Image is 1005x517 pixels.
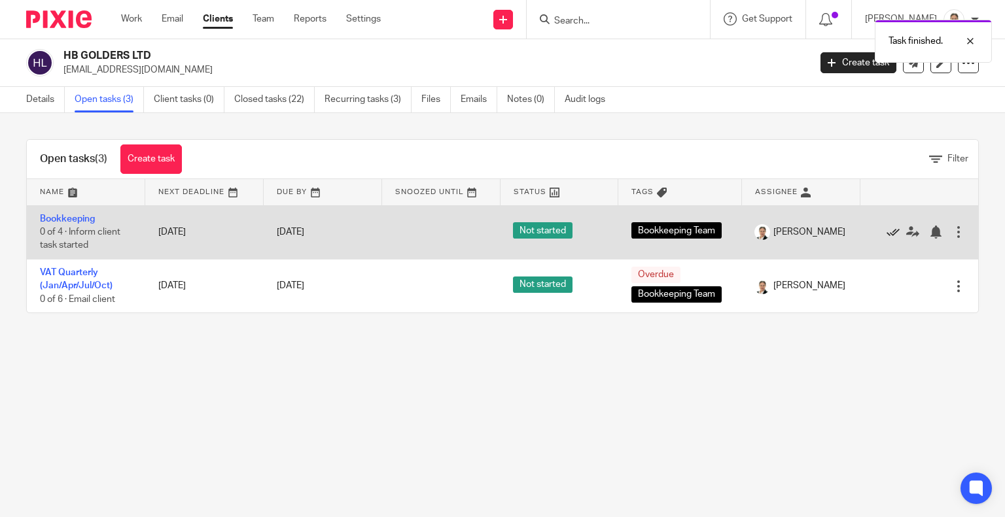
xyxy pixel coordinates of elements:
span: [PERSON_NAME] [773,225,845,239]
a: Clients [203,12,233,25]
td: [DATE] [145,259,264,312]
p: Task finished. [889,35,943,48]
a: Email [162,12,183,25]
span: (3) [95,154,107,164]
a: Mark as done [887,225,906,239]
span: Snoozed Until [395,188,464,195]
span: 0 of 4 · Inform client task started [40,227,120,250]
img: Pixie [26,10,92,28]
a: Emails [461,87,497,112]
span: Overdue [631,267,680,283]
a: Details [26,87,65,112]
a: VAT Quarterly (Jan/Apr/Jul/Oct) [40,268,113,290]
span: Not started [513,276,573,293]
span: Bookkeeping Team [631,286,722,303]
span: Bookkeeping Team [631,222,722,239]
span: [DATE] [277,282,304,291]
a: Client tasks (0) [154,87,224,112]
span: 0 of 6 · Email client [40,295,115,304]
span: Not started [513,222,573,239]
span: Tags [631,188,654,195]
h1: Open tasks [40,152,107,166]
a: Files [421,87,451,112]
img: Untitled%20(5%20%C3%97%205%20cm)%20(2).png [943,9,964,30]
a: Notes (0) [507,87,555,112]
a: Open tasks (3) [75,87,144,112]
a: Audit logs [565,87,615,112]
span: Filter [947,154,968,163]
span: Status [514,188,546,195]
a: Create task [820,52,896,73]
a: Recurring tasks (3) [325,87,412,112]
a: Team [253,12,274,25]
span: [DATE] [277,227,304,237]
img: Untitled%20(5%20%C3%97%205%20cm)%20(2).png [754,224,770,240]
a: Work [121,12,142,25]
a: Bookkeeping [40,214,95,224]
img: svg%3E [26,49,54,76]
img: Untitled%20(5%20%C3%97%205%20cm)%20(2).png [754,278,770,294]
a: Closed tasks (22) [234,87,315,112]
a: Reports [294,12,326,25]
a: Settings [346,12,381,25]
a: Create task [120,144,182,174]
h2: HB GOLDERS LTD [63,49,654,63]
td: [DATE] [145,205,264,259]
p: [EMAIL_ADDRESS][DOMAIN_NAME] [63,63,801,76]
span: [PERSON_NAME] [773,279,845,292]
